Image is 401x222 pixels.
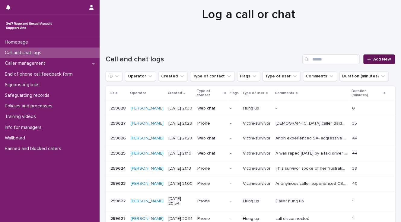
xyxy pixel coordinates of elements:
p: Caller management [2,60,50,66]
p: 1 [352,215,355,221]
a: [PERSON_NAME] [131,106,164,111]
tr: 259625259625 [PERSON_NAME] [DATE] 21:16Web chat-Victim/survivorA was raped [DATE] by a taxi drive... [106,146,395,161]
p: Banned and blocked callers [2,146,66,152]
tr: 259622259622 [PERSON_NAME] [DATE] 20:54Phone-Hung upCaller hung upCaller hung up 11 [106,191,395,211]
button: Type of user [263,71,301,81]
p: Duration (minutes) [351,88,382,99]
p: Caller hung up [275,198,305,204]
p: Phone [197,216,225,221]
button: Comments [303,71,337,81]
p: 44 [352,135,358,141]
input: Search [302,54,360,64]
p: - [230,121,238,126]
p: call disconnected [275,215,310,221]
p: Victim/survivor [243,121,271,126]
p: 39 [352,165,358,171]
p: Created [168,90,182,96]
p: Anon experienced SA- aggressive digital penetration. Explored impact, options and self-care. Prev... [275,135,348,141]
h1: Call and chat logs [106,55,300,64]
p: A was raped 2 months ago by a taxi driver and this has impacted them. They alluded to having suic... [275,150,348,156]
p: Type of user [242,90,264,96]
p: Phone [197,181,225,186]
p: [DATE] 21:16 [168,151,193,156]
p: 259626 [110,135,127,141]
p: Operator [130,90,146,96]
p: - [230,151,238,156]
p: Comments [275,90,294,96]
a: [PERSON_NAME] [131,136,164,141]
p: [DATE] 20:54 [168,196,193,207]
p: Victim/survivor [243,166,271,171]
p: Phone [197,199,225,204]
button: Created [158,71,188,81]
a: Add New [363,54,395,64]
p: Hung up [243,106,271,111]
p: Web chat [197,151,225,156]
p: Type of contact [197,88,223,99]
button: Operator [125,71,156,81]
p: Signposting links [2,82,44,88]
p: 259627 [110,120,127,126]
p: [DATE] 21:00 [168,181,193,186]
a: [PERSON_NAME] [131,216,164,221]
p: Phone [197,121,225,126]
img: rhQMoQhaT3yELyF149Cw [5,20,53,32]
p: 259624 [110,165,127,171]
span: Add New [373,57,391,61]
p: Female caller disclosed rape. We discussed her feelings and emotions around the incented. We also... [275,120,348,126]
p: Web chat [197,106,225,111]
p: End of phone call feedback form [2,71,78,77]
p: Victim/survivor [243,136,271,141]
a: [PERSON_NAME] [131,181,164,186]
p: - [230,106,238,111]
p: 0 [352,105,356,111]
button: Flags [237,71,260,81]
p: Hung up [243,199,271,204]
p: 259628 [110,105,127,111]
p: Info for managers [2,125,46,130]
p: 35 [352,120,358,126]
h1: Log a call or chat [106,7,391,22]
p: - [230,199,238,204]
p: [DATE] 21:13 [168,166,193,171]
p: - [230,166,238,171]
a: [PERSON_NAME] [131,199,164,204]
tr: 259624259624 [PERSON_NAME] [DATE] 21:13Phone-Victim/survivorThis survivor spoke of her frustratio... [106,161,395,176]
p: - [275,105,278,111]
p: Wallboard [2,135,30,141]
button: ID [106,71,123,81]
p: Victim/survivor [243,151,271,156]
p: Flags [230,90,239,96]
p: Web chat [197,136,225,141]
tr: 259628259628 [PERSON_NAME] [DATE] 21:30Web chat-Hung up-- 00 [106,101,395,116]
p: Policies and processes [2,103,57,109]
button: Type of contact [190,71,235,81]
tr: 259626259626 [PERSON_NAME] [DATE] 21:28Web chat-Victim/survivorAnon experienced SA- aggressive di... [106,131,395,146]
p: Hung up [243,216,271,221]
p: This survivor spoke of her frustrations with the criminal justice system. We talked about the sup... [275,165,348,171]
p: - [230,136,238,141]
p: Phone [197,166,225,171]
p: [DATE] 21:29 [168,121,193,126]
button: Duration (minutes) [339,71,389,81]
p: Call and chat logs [2,50,46,56]
p: 259623 [110,180,127,186]
tr: 259623259623 [PERSON_NAME] [DATE] 21:00Phone-Victim/survivorAnonymous caller experienced CSA, rap... [106,176,395,191]
p: 259621 [110,215,126,221]
p: 44 [352,150,358,156]
p: Homepage [2,39,33,45]
a: [PERSON_NAME] [131,151,164,156]
tr: 259627259627 [PERSON_NAME] [DATE] 21:29Phone-Victim/survivor[DEMOGRAPHIC_DATA] caller disclosed r... [106,116,395,131]
p: - [230,216,238,221]
a: [PERSON_NAME] [131,166,164,171]
p: [DATE] 20:51 [168,216,193,221]
p: Safeguarding records [2,93,54,98]
p: ID [110,90,114,96]
p: - [230,181,238,186]
p: 1 [352,198,355,204]
p: [DATE] 21:28 [168,136,193,141]
p: Training videos [2,114,41,119]
a: [PERSON_NAME] [131,121,164,126]
p: [DATE] 21:30 [168,106,193,111]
